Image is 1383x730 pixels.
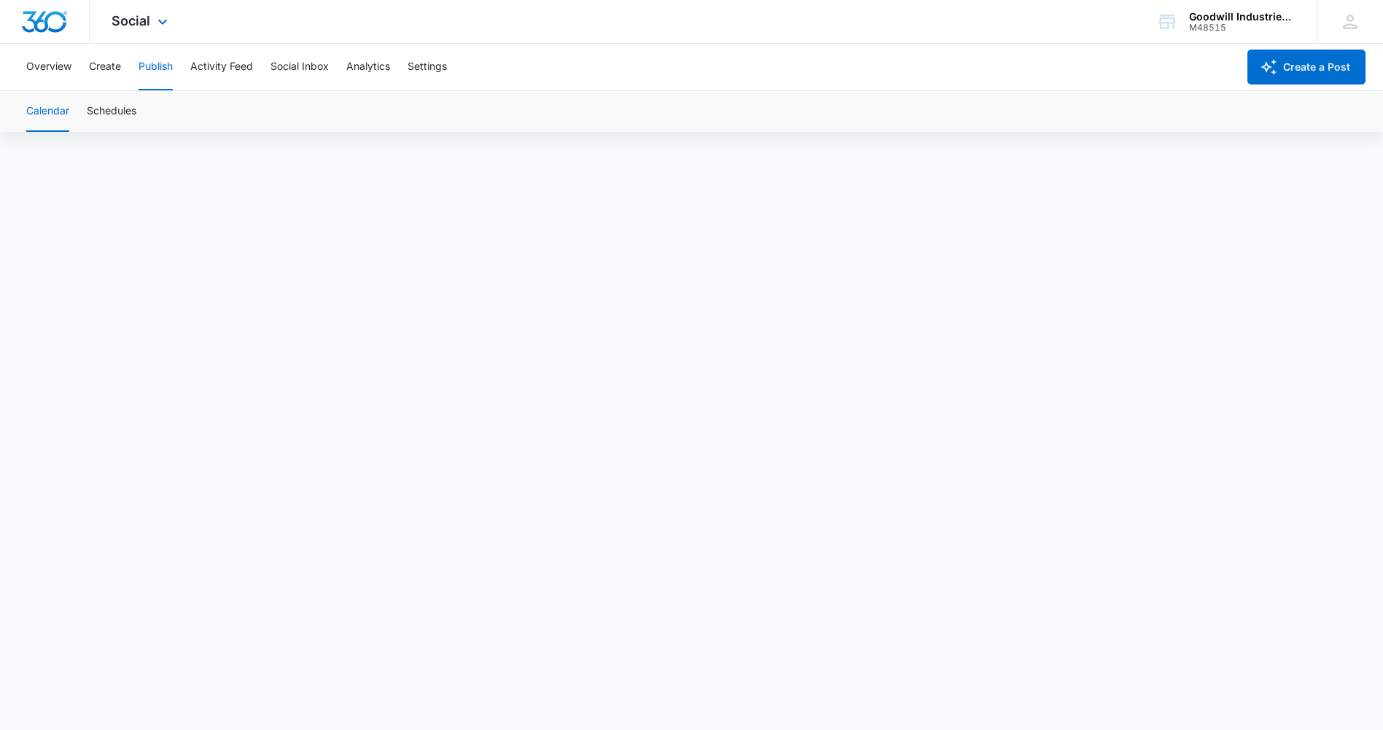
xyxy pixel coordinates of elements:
div: account name [1189,11,1296,23]
button: Create [89,44,121,90]
button: Social Inbox [270,44,329,90]
span: Social [112,13,150,28]
button: Create a Post [1247,50,1366,85]
button: Analytics [346,44,390,90]
button: Publish [139,44,173,90]
div: account id [1189,23,1296,33]
button: Calendar [26,91,69,132]
button: Settings [408,44,447,90]
button: Activity Feed [190,44,253,90]
button: Overview [26,44,71,90]
button: Schedules [87,91,136,132]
